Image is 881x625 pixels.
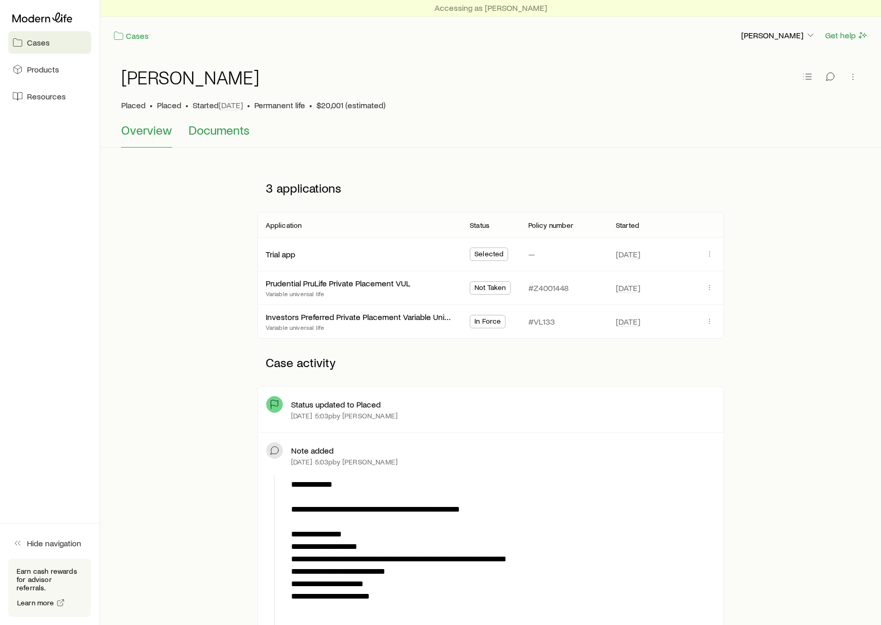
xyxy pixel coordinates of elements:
span: Resources [27,91,66,101]
p: [DATE] 5:03p by [PERSON_NAME] [291,412,398,420]
div: Investors Preferred Private Placement Variable Universal Life [266,312,454,323]
div: Earn cash rewards for advisor referrals.Learn more [8,559,91,617]
h1: [PERSON_NAME] [121,67,259,88]
span: Overview [121,123,172,137]
span: Learn more [17,599,54,606]
div: Trial app [266,249,295,260]
p: Placed [121,100,146,110]
div: Case details tabs [121,123,860,148]
p: Application [266,221,302,229]
p: — [528,249,535,259]
p: Status [470,221,489,229]
span: • [309,100,312,110]
a: Products [8,58,91,81]
span: Permanent life [254,100,305,110]
p: Note added [291,445,334,456]
button: Get help [825,30,869,41]
p: Started [193,100,243,110]
p: [DATE] 5:03p by [PERSON_NAME] [291,458,398,466]
span: Hide navigation [27,538,81,548]
div: Prudential PruLife Private Placement VUL [266,278,410,289]
a: Investors Preferred Private Placement Variable Universal Life [266,312,480,322]
span: Products [27,64,59,75]
span: • [247,100,250,110]
span: In Force [474,317,501,328]
span: $20,001 (estimated) [316,100,385,110]
a: Resources [8,85,91,108]
p: Variable universal life [266,323,454,331]
button: Hide navigation [8,532,91,555]
p: Earn cash rewards for advisor referrals. [17,567,83,592]
p: Status updated to Placed [291,399,381,410]
span: [DATE] [219,100,243,110]
p: [PERSON_NAME] [741,30,816,40]
p: Policy number [528,221,573,229]
span: Cases [27,37,50,48]
p: 3 applications [257,172,725,204]
span: • [150,100,153,110]
a: Trial app [266,249,295,259]
p: Case activity [257,347,725,378]
span: Documents [189,123,250,137]
p: #VL133 [528,316,555,327]
span: Placed [157,100,181,110]
span: • [185,100,189,110]
span: [DATE] [616,283,640,293]
p: Accessing as [PERSON_NAME] [435,3,547,13]
p: #Z4001448 [528,283,569,293]
p: Started [616,221,639,229]
span: [DATE] [616,316,640,327]
a: Prudential PruLife Private Placement VUL [266,278,410,288]
p: Variable universal life [266,289,410,298]
span: Not Taken [474,283,506,294]
span: [DATE] [616,249,640,259]
a: Cases [113,30,149,42]
span: Selected [474,250,503,260]
a: Cases [8,31,91,54]
button: [PERSON_NAME] [741,30,816,42]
